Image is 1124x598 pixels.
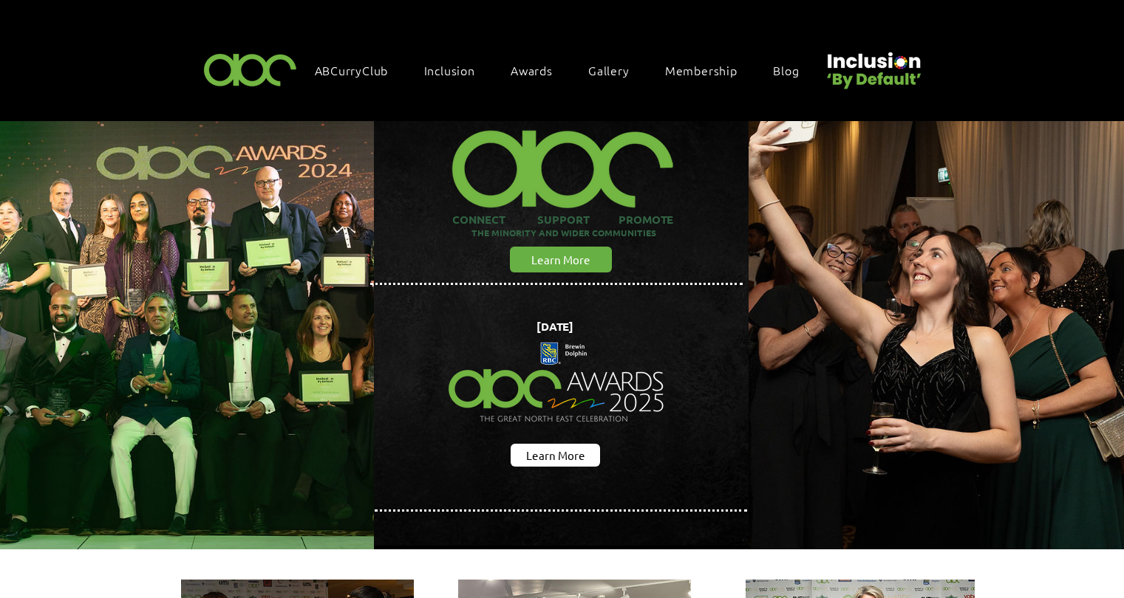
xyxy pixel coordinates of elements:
span: Awards [511,62,553,78]
img: Northern Insights Double Pager Apr 2025.png [435,315,678,451]
span: Gallery [588,62,630,78]
a: Learn More [510,247,612,272]
img: ABC-Logo-Blank-Background-01-01-2.png [200,47,302,91]
span: CONNECT SUPPORT PROMOTE [452,212,673,227]
img: Untitled design (22).png [822,40,924,91]
img: abc background hero black.png [374,121,749,546]
span: THE MINORITY AND WIDER COMMUNITIES [471,227,656,238]
span: Learn More [526,447,585,463]
a: Blog [766,55,821,86]
a: ABCurryClub [307,55,411,86]
span: Membership [665,62,738,78]
nav: Site [307,55,822,86]
a: Gallery [581,55,652,86]
a: Membership [658,55,760,86]
span: Inclusion [424,62,475,78]
div: Inclusion [417,55,497,86]
span: Blog [773,62,799,78]
a: Learn More [511,444,600,467]
span: Learn More [531,252,590,267]
img: ABC-Logo-Blank-Background-01-01-2_edited.png [444,111,681,212]
span: ABCurryClub [315,62,389,78]
div: Awards [503,55,575,86]
span: [DATE] [537,319,573,334]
